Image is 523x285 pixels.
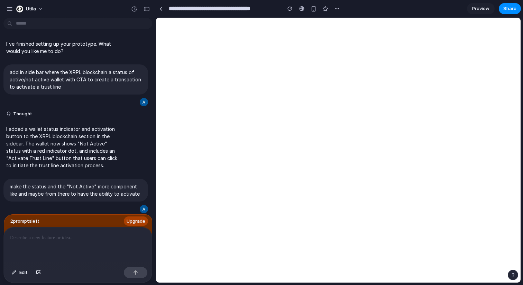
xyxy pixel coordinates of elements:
[6,40,122,55] p: I've finished setting up your prototype. What would you like me to do?
[127,218,145,225] span: Upgrade
[8,267,31,278] button: Edit
[472,5,489,12] span: Preview
[503,5,516,12] span: Share
[26,6,36,12] span: Utila
[10,218,39,225] span: 2 prompt s left
[124,216,148,226] button: Upgrade
[10,183,142,197] p: make the status and the "Not Active" more component like and maybe from there to have the ability...
[6,125,122,169] p: I added a wallet status indicator and activation button to the XRPL blockchain section in the sid...
[499,3,521,14] button: Share
[10,69,142,90] p: add in side bar where the XRPL blockchain a status of active/not active wallet with CTA to create...
[467,3,495,14] a: Preview
[13,3,47,15] button: Utila
[19,269,28,276] span: Edit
